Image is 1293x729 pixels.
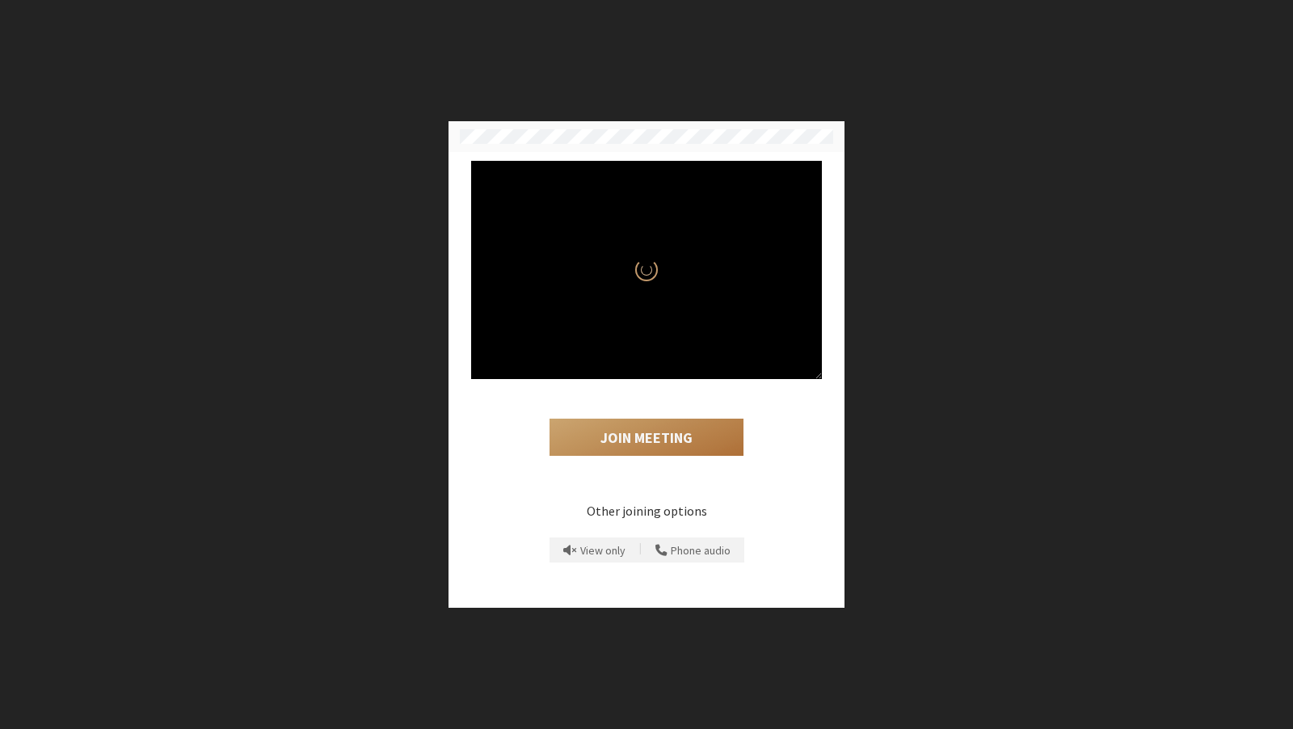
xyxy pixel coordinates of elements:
button: Use your phone for mic and speaker while you view the meeting on this device. [650,537,736,563]
span: View only [580,545,625,557]
p: Other joining options [471,501,822,520]
span: Phone audio [671,545,731,557]
span: | [639,540,642,561]
button: Join Meeting [550,419,743,456]
button: Prevent echo when there is already an active mic and speaker in the room. [558,537,631,563]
